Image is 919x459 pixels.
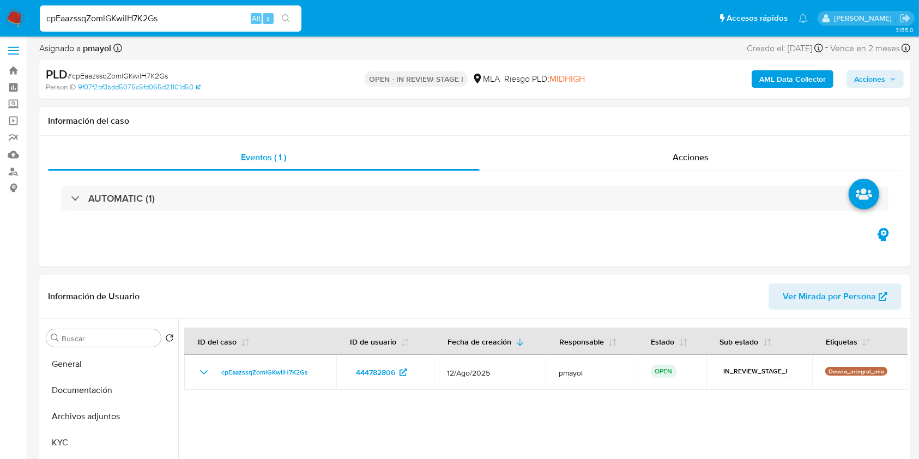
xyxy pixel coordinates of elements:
button: General [42,351,178,377]
button: Acciones [847,70,904,88]
button: Buscar [51,334,59,342]
span: Acciones [673,151,709,164]
div: Creado el: [DATE] [747,41,823,56]
span: Asignado a [39,43,111,55]
b: PLD [46,65,68,83]
button: Archivos adjuntos [42,403,178,430]
h1: Información de Usuario [48,291,140,302]
a: 9f07f2bf3bdd5075c5fd065d21101d50 [78,82,201,92]
button: search-icon [275,11,297,26]
span: Ver Mirada por Persona [783,283,876,310]
span: - [825,41,828,56]
span: Riesgo PLD: [504,73,585,85]
p: OPEN - IN REVIEW STAGE I [365,71,468,87]
span: Alt [252,13,261,23]
input: Buscar usuario o caso... [40,11,301,26]
button: KYC [42,430,178,456]
div: MLA [472,73,500,85]
p: patricia.mayol@mercadolibre.com [834,13,896,23]
b: AML Data Collector [759,70,826,88]
span: Vence en 2 meses [830,43,900,55]
span: Accesos rápidos [727,13,788,24]
span: Eventos ( 1 ) [241,151,286,164]
button: Volver al orden por defecto [165,334,174,346]
span: # cpEaazssqZomlGKwilH7K2Gs [68,70,168,81]
input: Buscar [62,334,156,343]
b: Person ID [46,82,76,92]
a: Notificaciones [799,14,808,23]
div: AUTOMATIC (1) [61,186,888,211]
b: pmayol [81,42,111,55]
h1: Información del caso [48,116,902,126]
span: s [267,13,270,23]
a: Salir [899,13,911,24]
button: Documentación [42,377,178,403]
h3: AUTOMATIC (1) [88,192,155,204]
button: Ver Mirada por Persona [769,283,902,310]
span: MIDHIGH [549,73,585,85]
button: AML Data Collector [752,70,833,88]
span: Acciones [854,70,885,88]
